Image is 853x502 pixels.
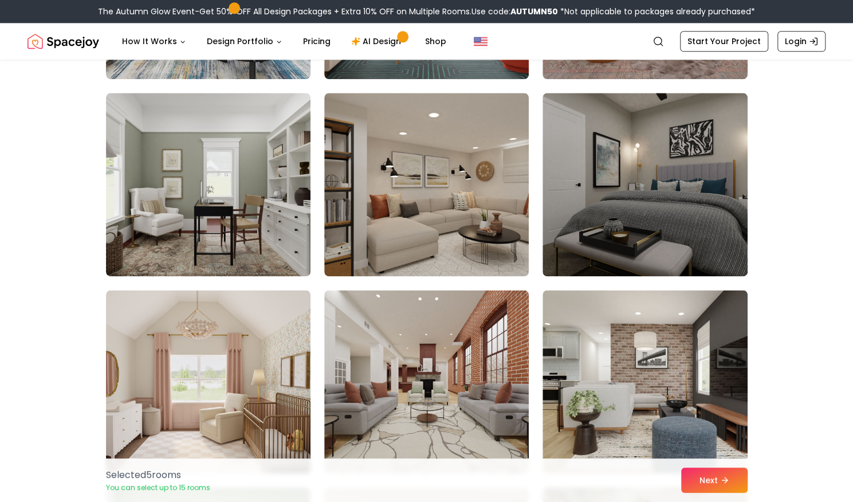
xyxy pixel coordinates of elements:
[27,30,99,53] img: Spacejoy Logo
[558,6,755,17] span: *Not applicable to packages already purchased*
[113,30,195,53] button: How It Works
[510,6,558,17] b: AUTUMN50
[106,483,210,492] p: You can select up to 15 rooms
[471,6,558,17] span: Use code:
[106,468,210,482] p: Selected 5 room s
[324,290,529,473] img: Room room-95
[198,30,292,53] button: Design Portfolio
[680,31,768,52] a: Start Your Project
[324,93,529,276] img: Room room-92
[294,30,340,53] a: Pricing
[98,6,755,17] div: The Autumn Glow Event-Get 50% OFF All Design Packages + Extra 10% OFF on Multiple Rooms.
[474,34,488,48] img: United States
[543,290,747,473] img: Room room-96
[342,30,414,53] a: AI Design
[543,93,747,276] img: Room room-93
[777,31,826,52] a: Login
[681,468,748,493] button: Next
[106,290,310,473] img: Room room-94
[27,30,99,53] a: Spacejoy
[106,93,310,276] img: Room room-91
[27,23,826,60] nav: Global
[113,30,455,53] nav: Main
[416,30,455,53] a: Shop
